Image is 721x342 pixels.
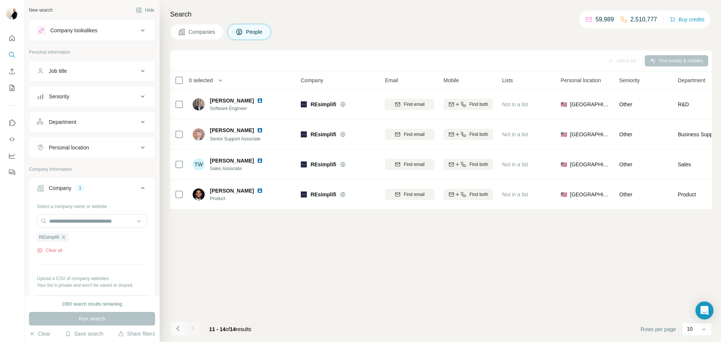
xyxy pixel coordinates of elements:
span: Not in a list [502,101,528,107]
span: Not in a list [502,131,528,137]
span: Product [210,195,272,202]
img: Avatar [6,8,18,20]
span: [PERSON_NAME] [210,127,254,134]
span: of [226,326,230,332]
span: REsimplifi [311,101,336,108]
button: Navigate to previous page [170,321,185,336]
span: Mobile [443,77,459,84]
p: Company information [29,166,155,173]
button: My lists [6,81,18,95]
span: Sales [678,161,691,168]
button: Department [29,113,155,131]
button: Find email [385,99,434,110]
span: Product [678,191,696,198]
button: Find email [385,129,434,140]
img: LinkedIn logo [257,188,263,194]
img: LinkedIn logo [257,98,263,104]
img: Avatar [193,128,205,140]
span: Find both [469,161,488,168]
button: Dashboard [6,149,18,163]
span: Seniority [619,77,640,84]
button: Find both [443,99,493,110]
button: Personal location [29,139,155,157]
div: Select a company name or website [37,200,147,210]
button: Find email [385,159,434,170]
button: Clear all [37,247,62,254]
span: Find email [404,101,424,108]
span: Department [678,77,705,84]
span: Find both [469,101,488,108]
span: REsimplifi [311,161,336,168]
button: Seniority [29,87,155,105]
span: R&D [678,101,689,108]
span: Business Support [678,131,719,138]
div: Company [49,184,71,192]
span: Rows per page [641,325,676,333]
span: 11 - 14 [209,326,226,332]
span: Sales Associate [210,165,272,172]
span: [PERSON_NAME] [210,187,254,194]
span: People [246,28,263,36]
span: Not in a list [502,161,528,167]
button: Quick start [6,32,18,45]
span: [GEOGRAPHIC_DATA] [570,161,610,168]
button: Hide [131,5,160,16]
button: Company1 [29,179,155,200]
span: Senior Support Associate [210,136,261,142]
p: Your list is private and won't be saved or shared. [37,282,147,289]
img: Logo of REsimplifi [301,161,307,167]
span: Other [619,191,632,197]
button: Job title [29,62,155,80]
span: Find email [404,161,424,168]
span: REsimplifi [311,191,336,198]
div: Department [49,118,76,126]
button: Feedback [6,166,18,179]
span: Personal location [561,77,601,84]
span: REsimplifi [39,234,59,241]
div: Open Intercom Messenger [695,301,713,319]
img: LinkedIn logo [257,158,263,164]
div: Personal location [49,144,89,151]
button: Enrich CSV [6,65,18,78]
img: Logo of REsimplifi [301,191,307,197]
button: Find email [385,189,434,200]
span: Find both [469,131,488,138]
span: Find both [469,191,488,198]
p: 59,989 [596,15,614,24]
span: Other [619,101,632,107]
img: LinkedIn logo [257,127,263,133]
span: [GEOGRAPHIC_DATA] [570,191,610,198]
span: Email [385,77,398,84]
div: Company lookalikes [50,27,97,34]
span: Other [619,161,632,167]
span: REsimplifi [311,131,336,138]
span: 🇺🇸 [561,191,567,198]
button: Search [6,48,18,62]
button: Use Surfe on LinkedIn [6,116,18,130]
span: 🇺🇸 [561,101,567,108]
button: Find both [443,189,493,200]
span: 0 selected [189,77,213,84]
p: Personal information [29,49,155,56]
span: [GEOGRAPHIC_DATA] [570,101,610,108]
span: results [209,326,251,332]
span: 🇺🇸 [561,161,567,168]
h4: Search [170,9,712,20]
p: 2,510,777 [630,15,657,24]
span: [PERSON_NAME] [210,157,254,164]
p: Upload a CSV of company websites. [37,275,147,282]
div: New search [29,7,53,14]
span: 14 [230,326,236,332]
button: Find both [443,159,493,170]
button: Buy credits [670,14,704,25]
span: Find email [404,131,424,138]
div: 1960 search results remaining [62,301,122,307]
span: Companies [189,28,216,36]
img: Avatar [193,188,205,200]
span: [PERSON_NAME] [210,97,254,104]
span: 🇺🇸 [561,131,567,138]
span: Other [619,131,632,137]
div: Seniority [49,93,69,100]
span: Software Engineer [210,105,272,112]
div: Job title [49,67,67,75]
